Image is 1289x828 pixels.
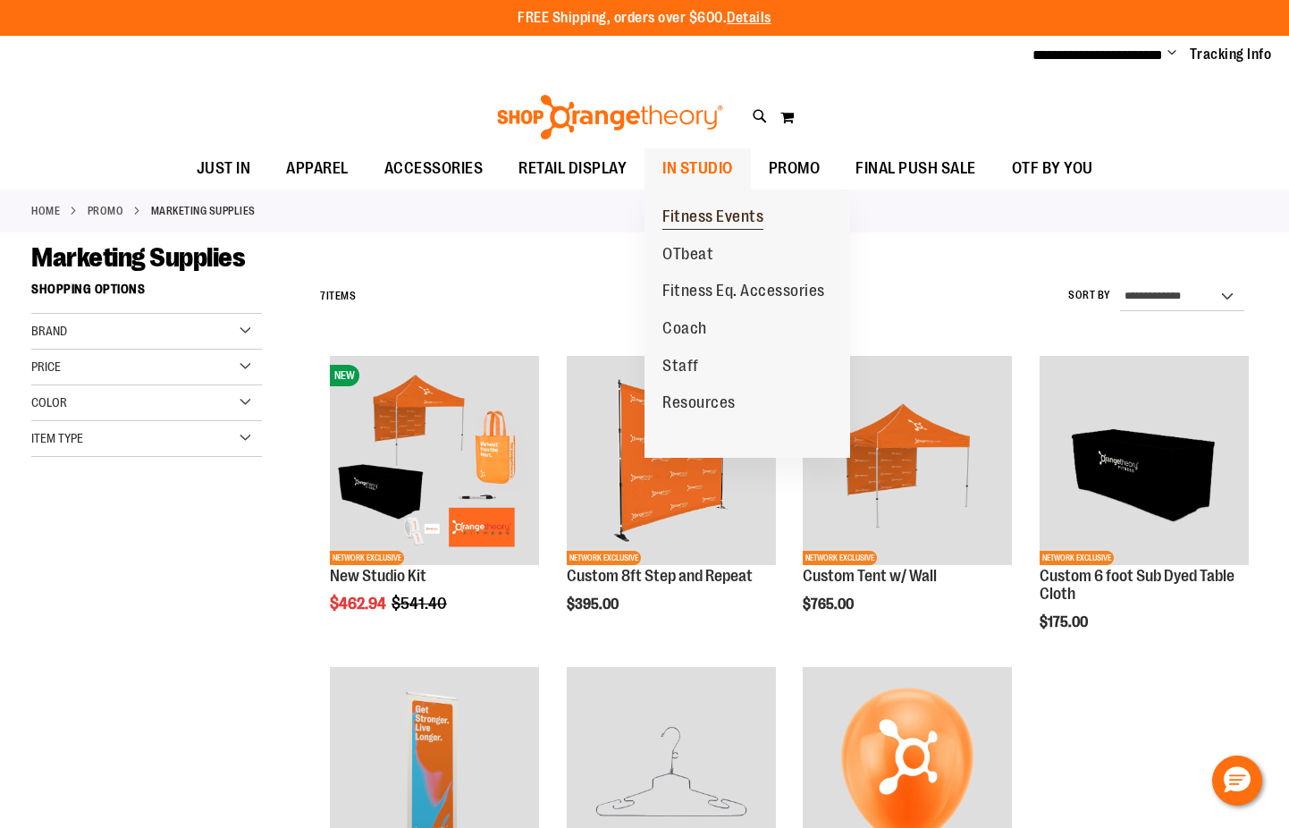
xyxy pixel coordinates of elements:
[320,283,356,310] h2: Items
[1190,45,1272,64] a: Tracking Info
[518,8,771,29] p: FREE Shipping, orders over $600.
[88,203,124,219] a: PROMO
[1040,614,1091,630] span: $175.00
[31,242,245,273] span: Marketing Supplies
[31,359,61,374] span: Price
[994,148,1111,190] a: OTF BY YOU
[727,10,771,26] a: Details
[1012,148,1093,189] span: OTF BY YOU
[662,319,707,342] span: Coach
[644,236,731,274] a: OTbeat
[855,148,976,189] span: FINAL PUSH SALE
[1040,356,1249,565] img: OTF 6 foot Sub Dyed Table Cloth
[1040,567,1234,603] a: Custom 6 foot Sub Dyed Table Cloth
[567,356,776,565] img: OTF 8ft Step and Repeat
[31,324,67,338] span: Brand
[644,348,717,385] a: Staff
[268,148,366,190] a: APPAREL
[1040,356,1249,568] a: OTF 6 foot Sub Dyed Table ClothNETWORK EXCLUSIVE
[803,567,937,585] a: Custom Tent w/ Wall
[330,595,389,613] span: $462.94
[197,148,251,189] span: JUST IN
[330,356,539,568] a: New Studio KitNEWNETWORK EXCLUSIVE
[494,95,726,139] img: Shop Orangetheory
[794,347,1021,658] div: product
[31,395,67,410] span: Color
[1068,288,1111,303] label: Sort By
[567,551,641,565] span: NETWORK EXCLUSIVE
[320,290,326,302] span: 7
[392,595,450,613] span: $541.40
[644,199,781,236] a: Fitness Events
[1167,46,1176,63] button: Account menu
[662,357,699,379] span: Staff
[803,596,856,613] span: $765.00
[1040,551,1114,565] span: NETWORK EXCLUSIVE
[1031,347,1258,676] div: product
[644,190,850,458] ul: IN STUDIO
[286,148,349,189] span: APPAREL
[838,148,994,190] a: FINAL PUSH SALE
[366,148,501,190] a: ACCESSORIES
[31,203,60,219] a: Home
[662,148,733,189] span: IN STUDIO
[179,148,269,190] a: JUST IN
[151,203,256,219] strong: Marketing Supplies
[662,245,713,267] span: OTbeat
[330,567,426,585] a: New Studio Kit
[1212,756,1262,806] button: Hello, have a question? Let’s chat.
[31,274,262,314] strong: Shopping Options
[662,393,736,416] span: Resources
[644,273,843,310] a: Fitness Eq. Accessories
[803,356,1012,565] img: OTF Custom Tent w/single sided wall Orange
[769,148,821,189] span: PROMO
[662,207,763,230] span: Fitness Events
[330,365,359,386] span: NEW
[567,356,776,568] a: OTF 8ft Step and RepeatNETWORK EXCLUSIVE
[518,148,627,189] span: RETAIL DISPLAY
[330,356,539,565] img: New Studio Kit
[330,551,404,565] span: NETWORK EXCLUSIVE
[644,310,725,348] a: Coach
[501,148,644,190] a: RETAIL DISPLAY
[803,356,1012,568] a: OTF Custom Tent w/single sided wall OrangeNETWORK EXCLUSIVE
[31,431,83,445] span: Item Type
[384,148,484,189] span: ACCESSORIES
[558,347,785,658] div: product
[567,567,753,585] a: Custom 8ft Step and Repeat
[321,347,548,658] div: product
[751,148,838,189] a: PROMO
[644,148,751,190] a: IN STUDIO
[644,384,754,422] a: Resources
[567,596,621,613] span: $395.00
[662,282,825,304] span: Fitness Eq. Accessories
[803,551,877,565] span: NETWORK EXCLUSIVE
